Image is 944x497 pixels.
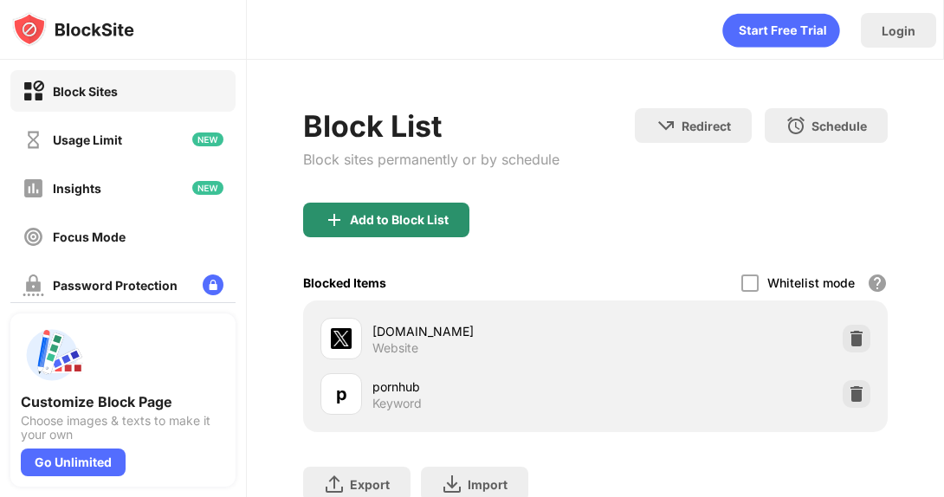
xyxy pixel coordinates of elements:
img: new-icon.svg [192,181,223,195]
img: push-custom-page.svg [21,324,83,386]
img: lock-menu.svg [203,274,223,295]
div: Block Sites [53,84,118,99]
div: Customize Block Page [21,393,225,410]
div: Login [882,23,915,38]
div: Add to Block List [350,213,449,227]
div: Go Unlimited [21,449,126,476]
div: Redirect [682,119,731,133]
div: Focus Mode [53,229,126,244]
div: Keyword [372,396,422,411]
div: [DOMAIN_NAME] [372,322,595,340]
div: Import [468,477,508,492]
div: Choose images & texts to make it your own [21,414,225,442]
div: Blocked Items [303,275,386,290]
div: Insights [53,181,101,196]
div: Block List [303,108,559,144]
div: Schedule [811,119,867,133]
img: insights-off.svg [23,177,44,199]
div: Usage Limit [53,132,122,147]
div: pornhub [372,378,595,396]
div: Whitelist mode [767,275,855,290]
img: focus-off.svg [23,226,44,248]
div: Block sites permanently or by schedule [303,151,559,168]
div: animation [722,13,840,48]
div: Export [350,477,390,492]
img: new-icon.svg [192,132,223,146]
img: favicons [331,328,352,349]
img: password-protection-off.svg [23,274,44,296]
img: time-usage-off.svg [23,129,44,151]
img: logo-blocksite.svg [12,12,134,47]
div: Website [372,340,418,356]
div: Password Protection [53,278,178,293]
div: p [336,381,347,407]
img: block-on.svg [23,81,44,102]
